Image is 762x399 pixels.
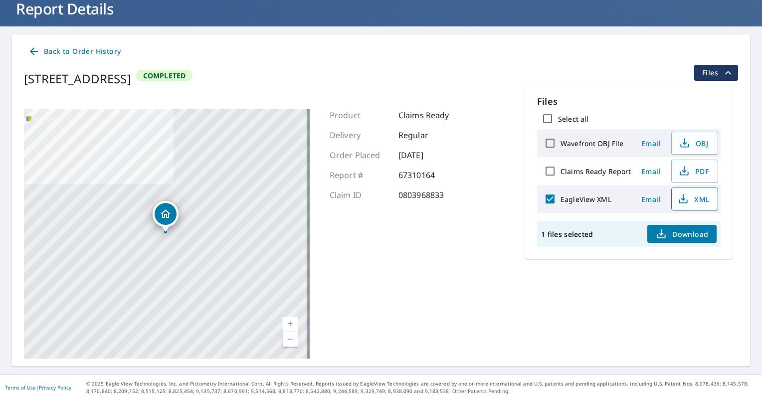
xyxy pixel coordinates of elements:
[398,189,458,201] p: 0803968833
[678,165,710,177] span: PDF
[330,149,389,161] p: Order Placed
[330,129,389,141] p: Delivery
[678,193,710,205] span: XML
[86,380,757,395] p: © 2025 Eagle View Technologies, Inc. and Pictometry International Corp. All Rights Reserved. Repo...
[28,45,121,58] span: Back to Order History
[561,195,611,204] label: EagleView XML
[671,160,718,183] button: PDF
[647,225,716,243] button: Download
[558,114,588,124] label: Select all
[639,195,663,204] span: Email
[137,71,192,80] span: Completed
[330,169,389,181] p: Report #
[702,67,734,79] span: Files
[283,317,298,332] a: Current Level 17, Zoom In
[635,136,667,151] button: Email
[639,167,663,176] span: Email
[694,65,738,81] button: filesDropdownBtn-67310164
[639,139,663,148] span: Email
[561,139,623,148] label: Wavefront OBJ File
[671,188,718,210] button: XML
[398,149,458,161] p: [DATE]
[635,192,667,207] button: Email
[678,137,710,149] span: OBJ
[330,189,389,201] p: Claim ID
[398,129,458,141] p: Regular
[330,109,389,121] p: Product
[635,164,667,179] button: Email
[655,228,708,240] span: Download
[671,132,718,155] button: OBJ
[537,95,721,108] p: Files
[5,384,36,391] a: Terms of Use
[24,42,125,61] a: Back to Order History
[24,70,131,88] div: [STREET_ADDRESS]
[39,384,71,391] a: Privacy Policy
[5,385,71,391] p: |
[283,332,298,347] a: Current Level 17, Zoom Out
[541,229,593,239] p: 1 files selected
[153,201,179,232] div: Dropped pin, building 1, Residential property, 921 Daffodil St Fountain, CO 80817
[398,169,458,181] p: 67310164
[561,167,631,176] label: Claims Ready Report
[398,109,458,121] p: Claims Ready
